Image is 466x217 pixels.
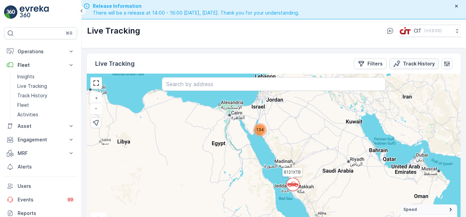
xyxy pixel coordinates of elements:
span: − [95,105,98,111]
p: Reports [18,210,75,217]
img: cit-logo_pOk6rL0.png [400,27,411,35]
p: Live Tracking [95,59,135,68]
p: Live Tracking [17,83,47,90]
img: logo_light-DOdMpM7g.png [20,5,49,19]
p: MRF [18,150,64,157]
a: Live Tracking [15,81,77,91]
a: View Fullscreen [91,78,101,88]
p: Operations [18,48,64,55]
p: Track History [17,92,47,99]
p: Fleet [17,102,29,108]
p: Events [18,196,62,203]
span: 134 [256,127,264,132]
summary: Speed [401,204,457,215]
a: Alerts [4,160,77,174]
span: There will be a release at 14:00 - 16:00 [DATE], [DATE]. Thank you for your understanding. [93,9,299,16]
a: Activities [15,110,77,119]
p: Asset [18,123,64,130]
a: Track History [15,91,77,100]
button: MRF [4,146,77,160]
a: Zoom Out [91,103,101,113]
div: ` [286,178,295,188]
div: 134 [253,123,267,137]
p: ⌘B [66,31,72,36]
p: CIT [414,27,422,34]
button: Engagement [4,133,77,146]
span: + [95,95,98,101]
p: Filters [367,60,383,67]
p: Fleet [18,62,64,68]
button: Operations [4,45,77,58]
p: 99 [68,197,73,202]
button: Track History [389,58,439,69]
a: Fleet [15,100,77,110]
a: Insights [15,72,77,81]
a: Events99 [4,193,77,206]
p: Activities [17,111,38,118]
p: Track History [403,60,435,67]
p: Live Tracking [87,25,140,36]
svg: ` [286,178,300,191]
button: CIT(+03:00) [400,25,461,37]
p: ( +03:00 ) [424,28,442,34]
span: Speed [403,207,417,212]
button: Filters [354,58,387,69]
p: Users [18,183,75,190]
button: Asset [4,119,77,133]
a: Users [4,179,77,193]
input: Search by address [162,77,386,91]
button: Fleet [4,58,77,72]
p: Insights [17,73,35,80]
p: Alerts [18,163,75,170]
a: Zoom In [91,93,101,103]
img: logo [4,5,18,19]
span: Release Information [93,3,299,9]
p: Engagement [18,136,64,143]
